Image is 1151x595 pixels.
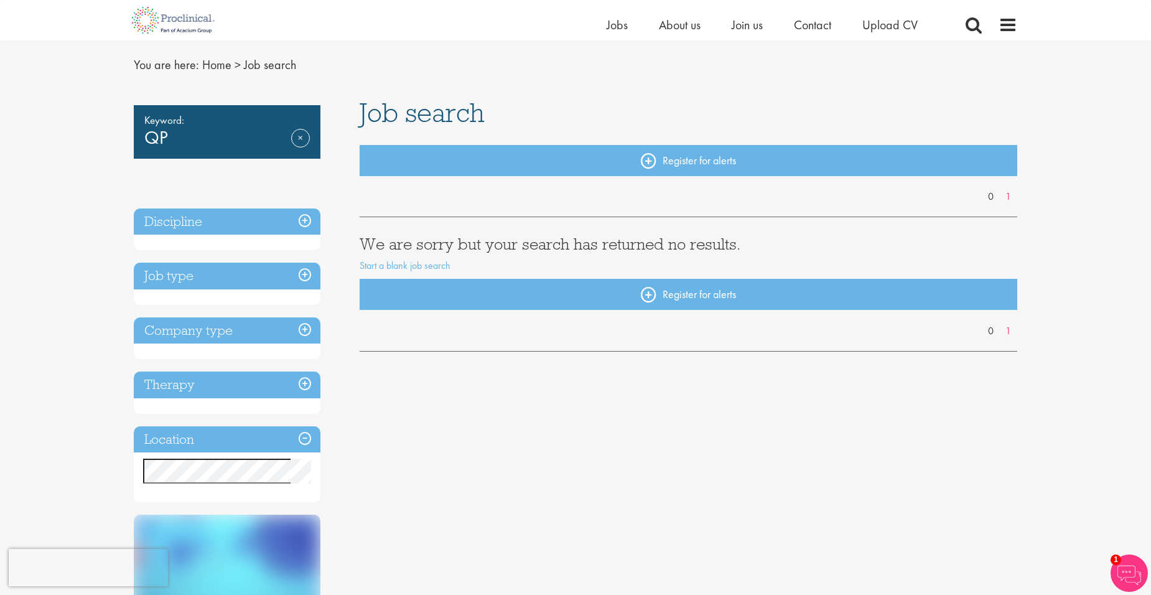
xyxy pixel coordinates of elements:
[9,549,168,586] iframe: reCAPTCHA
[360,96,485,129] span: Job search
[982,190,1000,204] a: 0
[144,111,310,129] span: Keyword:
[360,279,1018,310] a: Register for alerts
[1111,555,1121,565] span: 1
[235,57,241,73] span: >
[862,17,918,33] a: Upload CV
[134,105,320,159] div: QP
[999,190,1017,204] a: 1
[732,17,763,33] a: Join us
[659,17,701,33] a: About us
[360,236,1018,252] h3: We are sorry but your search has returned no results.
[244,57,296,73] span: Job search
[134,263,320,289] h3: Job type
[982,324,1000,339] a: 0
[360,259,450,272] a: Start a blank job search
[134,57,199,73] span: You are here:
[999,324,1017,339] a: 1
[607,17,628,33] a: Jobs
[134,317,320,344] h3: Company type
[134,372,320,398] h3: Therapy
[134,208,320,235] h3: Discipline
[360,145,1018,176] a: Register for alerts
[134,426,320,453] h3: Location
[794,17,831,33] a: Contact
[1111,555,1148,592] img: Chatbot
[291,129,310,165] a: Remove
[202,57,231,73] a: breadcrumb link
